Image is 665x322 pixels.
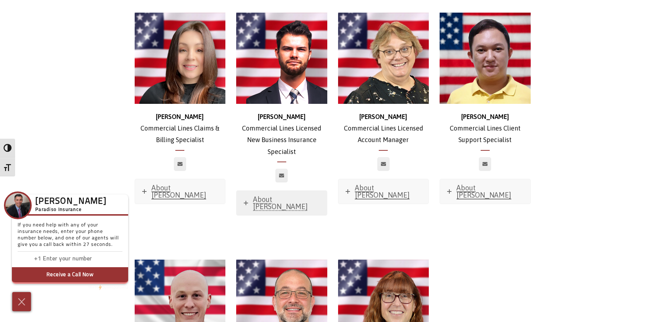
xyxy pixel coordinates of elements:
[135,13,226,104] img: new_headshot_500x500
[21,254,43,264] input: Enter country code
[457,184,511,199] span: About [PERSON_NAME]
[440,111,531,146] p: Commercial Lines Client Support Specialist
[440,179,530,204] a: About [PERSON_NAME]
[88,285,107,290] span: We're by
[35,206,107,214] h5: Paradiso Insurance
[237,191,327,215] a: About [PERSON_NAME]
[338,111,429,146] p: Commercial Lines Licensed Account Manager
[135,179,225,204] a: About [PERSON_NAME]
[152,184,206,199] span: About [PERSON_NAME]
[135,111,226,146] p: Commercial Lines Claims & Billing Specialist
[440,13,531,104] img: Glenn Philapil, Jr.
[88,285,128,290] a: We'rePowered by iconbyResponseiQ
[253,195,308,211] span: About [PERSON_NAME]
[156,113,204,120] strong: [PERSON_NAME]
[18,222,122,252] p: If you need help with any of your insurance needs, enter your phone number below, and one of our ...
[16,296,27,308] img: Cross icon
[338,179,429,204] a: About [PERSON_NAME]
[359,113,407,120] strong: [PERSON_NAME]
[461,113,509,120] strong: [PERSON_NAME]
[35,199,107,205] h3: [PERSON_NAME]
[236,13,327,104] img: Zach_500x500
[5,193,30,218] img: Company Icon
[236,111,327,158] p: Commercial Lines Licensed New Business Insurance Specialist
[258,113,306,120] strong: [PERSON_NAME]
[99,284,102,290] img: Powered by icon
[338,13,429,104] img: Image (37)
[355,184,410,199] span: About [PERSON_NAME]
[43,254,115,264] input: Enter phone number
[12,267,128,284] button: Receive a Call Now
